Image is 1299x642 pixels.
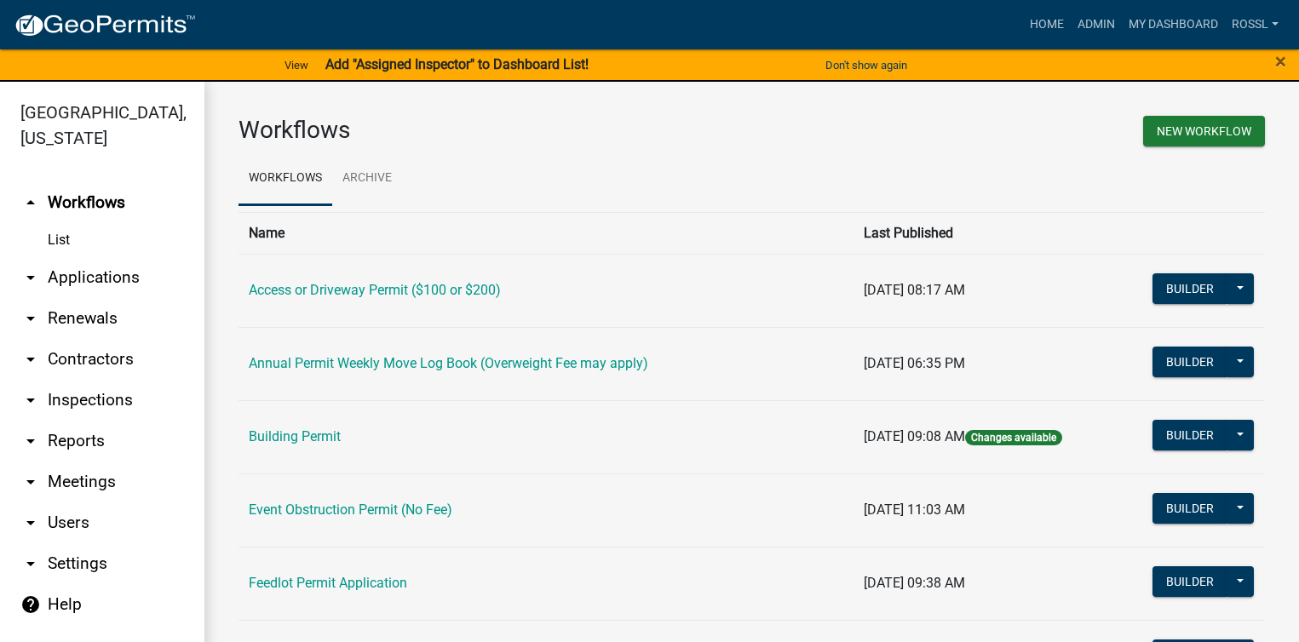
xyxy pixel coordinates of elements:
[20,192,41,213] i: arrow_drop_up
[1225,9,1285,41] a: RossL
[20,431,41,451] i: arrow_drop_down
[1152,493,1227,524] button: Builder
[1275,49,1286,73] span: ×
[249,502,452,518] a: Event Obstruction Permit (No Fee)
[1122,9,1225,41] a: My Dashboard
[249,355,648,371] a: Annual Permit Weekly Move Log Book (Overweight Fee may apply)
[1143,116,1265,146] button: New Workflow
[864,355,965,371] span: [DATE] 06:35 PM
[239,212,854,254] th: Name
[864,428,965,444] span: [DATE] 09:08 AM
[854,212,1117,254] th: Last Published
[239,152,332,206] a: Workflows
[819,51,914,79] button: Don't show again
[20,472,41,492] i: arrow_drop_down
[20,390,41,410] i: arrow_drop_down
[864,282,965,298] span: [DATE] 08:17 AM
[20,553,41,574] i: arrow_drop_down
[249,428,341,444] a: Building Permit
[1152,347,1227,377] button: Builder
[332,152,402,206] a: Archive
[20,267,41,288] i: arrow_drop_down
[1152,420,1227,450] button: Builder
[239,116,739,145] h3: Workflows
[20,308,41,329] i: arrow_drop_down
[249,282,501,298] a: Access or Driveway Permit ($100 or $200)
[1023,9,1071,41] a: Home
[20,594,41,615] i: help
[20,513,41,533] i: arrow_drop_down
[20,349,41,370] i: arrow_drop_down
[864,575,965,591] span: [DATE] 09:38 AM
[249,575,407,591] a: Feedlot Permit Application
[278,51,315,79] a: View
[325,56,589,72] strong: Add "Assigned Inspector" to Dashboard List!
[965,430,1062,445] span: Changes available
[1152,273,1227,304] button: Builder
[1275,51,1286,72] button: Close
[1071,9,1122,41] a: Admin
[1152,566,1227,597] button: Builder
[864,502,965,518] span: [DATE] 11:03 AM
